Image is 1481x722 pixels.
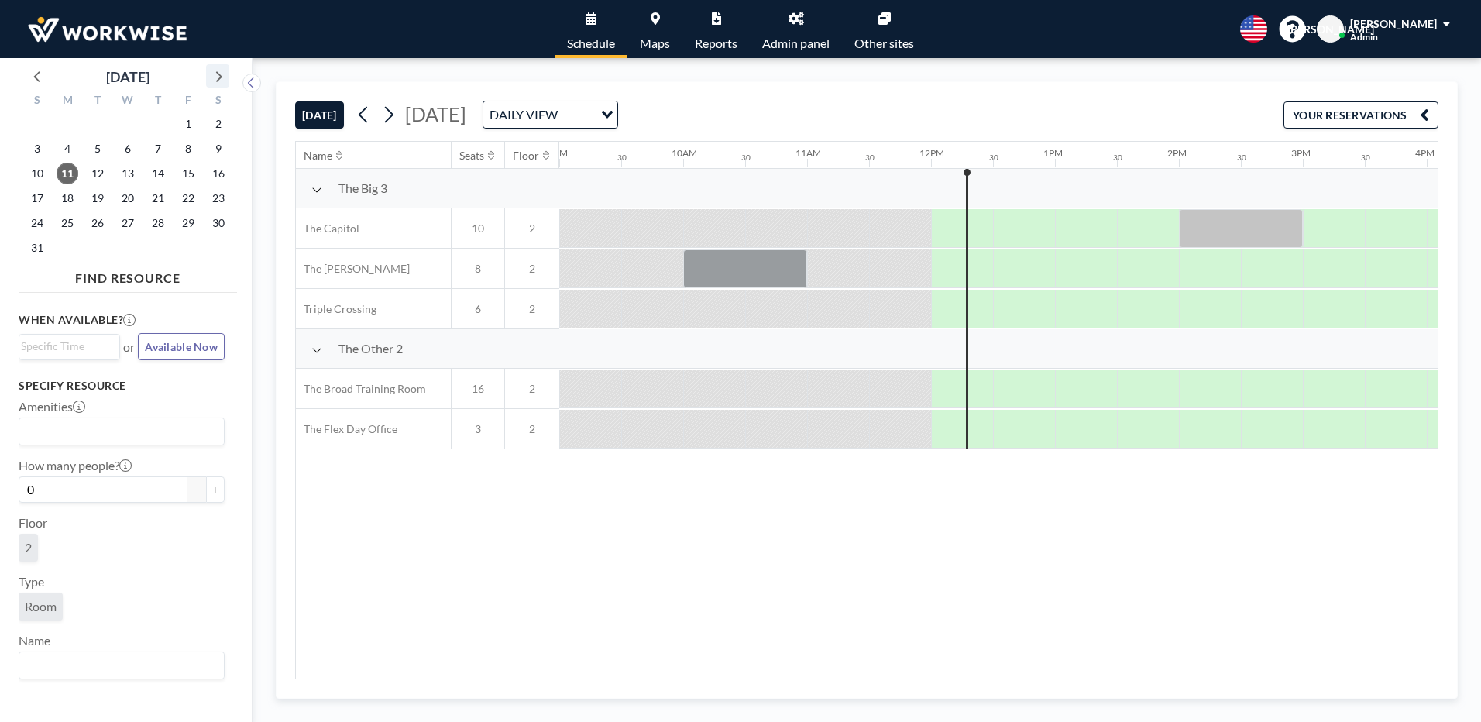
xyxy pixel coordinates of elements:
button: - [187,476,206,503]
span: 2 [505,382,559,396]
span: Friday, August 8, 2025 [177,138,199,160]
span: [PERSON_NAME] [1350,17,1437,30]
span: Tuesday, August 19, 2025 [87,187,108,209]
span: Admin panel [762,37,830,50]
span: Wednesday, August 27, 2025 [117,212,139,234]
span: Monday, August 4, 2025 [57,138,78,160]
input: Search for option [21,655,215,676]
span: Tuesday, August 5, 2025 [87,138,108,160]
div: S [203,91,233,112]
span: DAILY VIEW [486,105,561,125]
input: Search for option [562,105,592,125]
span: Saturday, August 23, 2025 [208,187,229,209]
span: Other sites [854,37,914,50]
div: Search for option [19,335,119,358]
label: Amenities [19,399,85,414]
button: [DATE] [295,101,344,129]
span: Wednesday, August 13, 2025 [117,163,139,184]
div: 1PM [1043,147,1063,159]
label: Name [19,633,50,648]
span: Sunday, August 31, 2025 [26,237,48,259]
span: Thursday, August 21, 2025 [147,187,169,209]
span: The Other 2 [338,341,403,356]
input: Search for option [21,338,111,355]
span: The Big 3 [338,180,387,196]
span: Thursday, August 14, 2025 [147,163,169,184]
div: 30 [865,153,875,163]
span: Tuesday, August 12, 2025 [87,163,108,184]
div: 12PM [919,147,944,159]
span: Friday, August 15, 2025 [177,163,199,184]
div: 30 [1361,153,1370,163]
div: Search for option [483,101,617,128]
div: 10AM [672,147,697,159]
span: Monday, August 18, 2025 [57,187,78,209]
input: Search for option [21,421,215,442]
div: 30 [1113,153,1122,163]
div: 3PM [1291,147,1311,159]
button: + [206,476,225,503]
div: W [113,91,143,112]
span: Thursday, August 7, 2025 [147,138,169,160]
div: 30 [741,153,751,163]
div: T [143,91,173,112]
div: T [83,91,113,112]
label: Floor [19,515,47,531]
span: Sunday, August 17, 2025 [26,187,48,209]
span: 3 [452,422,504,436]
span: Friday, August 1, 2025 [177,113,199,135]
span: or [123,339,135,355]
span: Saturday, August 30, 2025 [208,212,229,234]
div: [DATE] [106,66,149,88]
span: Sunday, August 10, 2025 [26,163,48,184]
span: Available Now [145,340,218,353]
button: Available Now [138,333,225,360]
span: Sunday, August 3, 2025 [26,138,48,160]
span: 16 [452,382,504,396]
span: Monday, August 11, 2025 [57,163,78,184]
div: Seats [459,149,484,163]
span: Schedule [567,37,615,50]
span: 8 [452,262,504,276]
span: Wednesday, August 6, 2025 [117,138,139,160]
div: 11AM [795,147,821,159]
button: YOUR RESERVATIONS [1283,101,1438,129]
span: 10 [452,222,504,236]
span: 2 [505,422,559,436]
span: Tuesday, August 26, 2025 [87,212,108,234]
span: The Flex Day Office [296,422,397,436]
label: How many people? [19,458,132,473]
span: Triple Crossing [296,302,376,316]
span: Saturday, August 2, 2025 [208,113,229,135]
div: 4PM [1415,147,1435,159]
span: Friday, August 22, 2025 [177,187,199,209]
span: 6 [452,302,504,316]
span: Sunday, August 24, 2025 [26,212,48,234]
label: Type [19,574,44,590]
div: Search for option [19,652,224,679]
span: Saturday, August 9, 2025 [208,138,229,160]
div: 2PM [1167,147,1187,159]
span: Thursday, August 28, 2025 [147,212,169,234]
span: 2 [505,262,559,276]
span: 2 [505,222,559,236]
span: Maps [640,37,670,50]
div: Name [304,149,332,163]
div: S [22,91,53,112]
span: Wednesday, August 20, 2025 [117,187,139,209]
span: 2 [25,540,32,555]
span: The Capitol [296,222,359,236]
div: F [173,91,203,112]
div: M [53,91,83,112]
span: The Broad Training Room [296,382,426,396]
span: [DATE] [405,102,466,125]
div: 30 [1237,153,1246,163]
span: Friday, August 29, 2025 [177,212,199,234]
span: Saturday, August 16, 2025 [208,163,229,184]
div: Search for option [19,418,224,445]
div: 30 [617,153,627,163]
span: Admin [1350,31,1378,43]
img: organization-logo [25,14,190,45]
span: Monday, August 25, 2025 [57,212,78,234]
span: 2 [505,302,559,316]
